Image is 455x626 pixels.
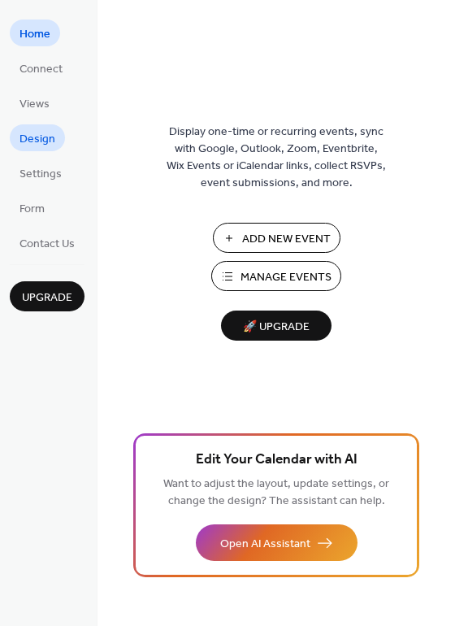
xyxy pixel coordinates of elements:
span: 🚀 Upgrade [231,316,322,338]
a: Settings [10,159,71,186]
span: Add New Event [242,231,331,248]
span: Settings [19,166,62,183]
span: Design [19,131,55,148]
span: Connect [19,61,63,78]
span: Manage Events [240,269,331,286]
span: Want to adjust the layout, update settings, or change the design? The assistant can help. [163,473,389,512]
a: Views [10,89,59,116]
span: Edit Your Calendar with AI [196,449,357,472]
button: Upgrade [10,281,84,311]
span: Upgrade [22,289,72,306]
button: Open AI Assistant [196,524,357,561]
a: Design [10,124,65,151]
span: Display one-time or recurring events, sync with Google, Outlook, Zoom, Eventbrite, Wix Events or ... [167,124,386,192]
a: Form [10,194,54,221]
a: Connect [10,54,72,81]
a: Home [10,20,60,46]
span: Contact Us [19,236,75,253]
span: Home [19,26,50,43]
span: Form [19,201,45,218]
button: Add New Event [213,223,340,253]
button: 🚀 Upgrade [221,311,331,341]
span: Open AI Assistant [220,536,310,553]
button: Manage Events [211,261,341,291]
span: Views [19,96,50,113]
a: Contact Us [10,229,84,256]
